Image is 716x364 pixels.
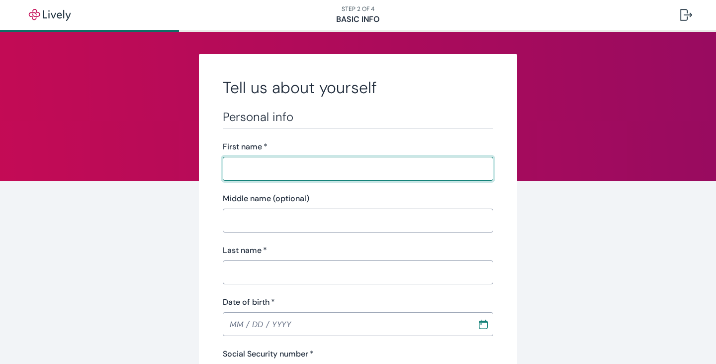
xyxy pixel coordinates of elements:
label: Last name [223,244,267,256]
label: Date of birth [223,296,275,308]
svg: Calendar [478,319,488,329]
button: Choose date [474,315,492,333]
label: Middle name (optional) [223,193,309,205]
img: Lively [22,9,78,21]
h2: Tell us about yourself [223,78,493,98]
label: First name [223,141,268,153]
h3: Personal info [223,110,493,124]
button: Log out [672,3,700,27]
input: MM / DD / YYYY [223,314,470,334]
label: Social Security number [223,348,314,360]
